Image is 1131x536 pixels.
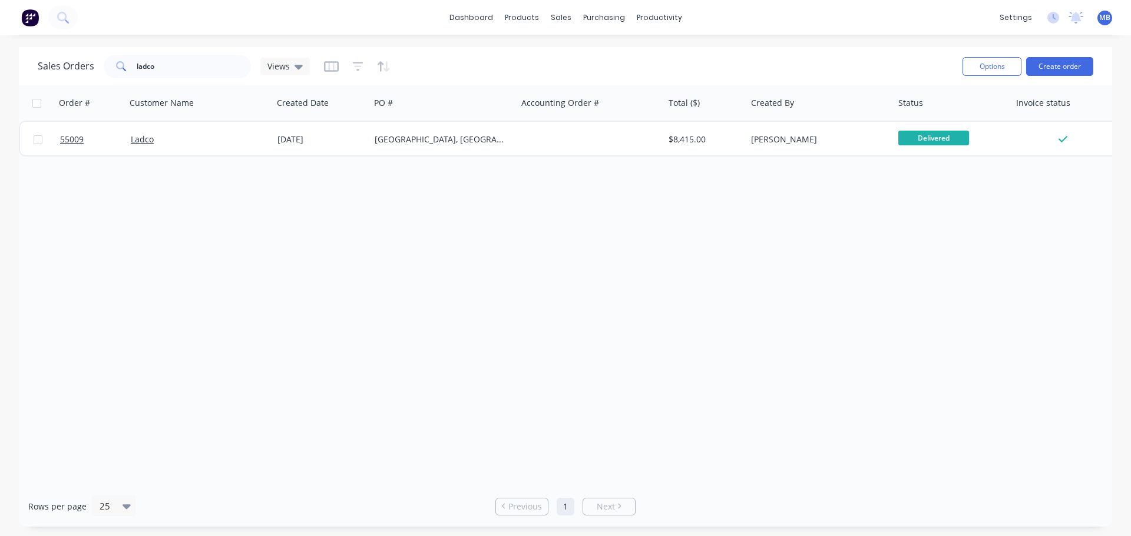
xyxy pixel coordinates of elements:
div: Created By [751,97,794,109]
span: 55009 [60,134,84,145]
img: Factory [21,9,39,26]
a: dashboard [444,9,499,26]
div: $8,415.00 [669,134,738,145]
a: Next page [583,501,635,512]
div: [DATE] [277,134,365,145]
div: Customer Name [130,97,194,109]
input: Search... [137,55,252,78]
div: PO # [374,97,393,109]
ul: Pagination [491,498,640,515]
div: Total ($) [669,97,700,109]
span: Rows per page [28,501,87,512]
a: 55009 [60,122,131,157]
a: Page 1 is your current page [557,498,574,515]
span: Next [597,501,615,512]
button: Create order [1026,57,1093,76]
div: products [499,9,545,26]
div: Order # [59,97,90,109]
div: purchasing [577,9,631,26]
a: Ladco [131,134,154,145]
div: Invoice status [1016,97,1070,109]
div: Status [898,97,923,109]
div: settings [994,9,1038,26]
span: Delivered [898,131,969,145]
span: Previous [508,501,542,512]
span: Views [267,60,290,72]
div: sales [545,9,577,26]
div: Created Date [277,97,329,109]
div: Accounting Order # [521,97,599,109]
span: MB [1099,12,1110,23]
div: [GEOGRAPHIC_DATA], [GEOGRAPHIC_DATA] [375,134,505,145]
h1: Sales Orders [38,61,94,72]
div: productivity [631,9,688,26]
a: Previous page [496,501,548,512]
button: Options [963,57,1021,76]
div: [PERSON_NAME] [751,134,882,145]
